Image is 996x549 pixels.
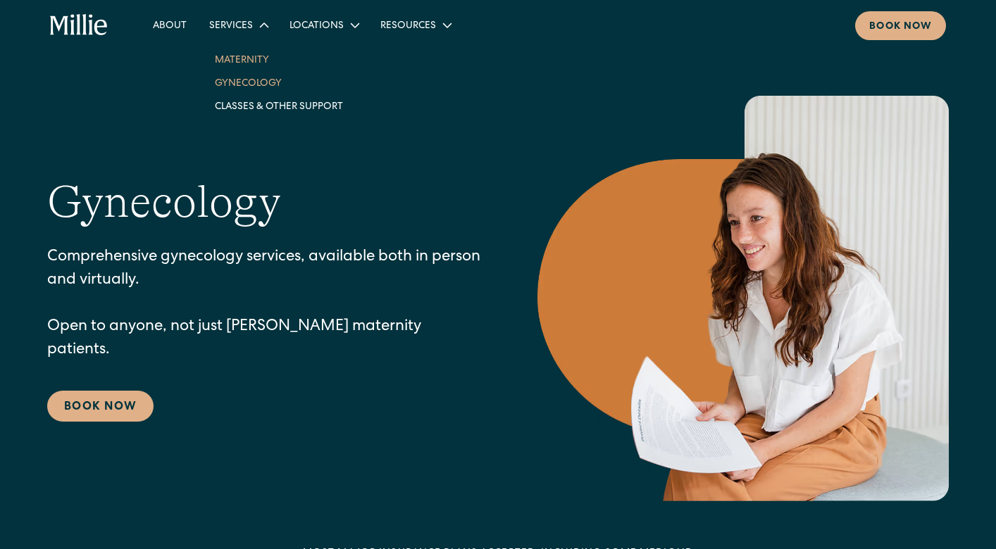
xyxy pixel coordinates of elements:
a: Book Now [47,391,154,422]
a: Classes & Other Support [204,94,354,118]
img: Smiling woman holding documents during a consultation, reflecting supportive guidance in maternit... [537,96,949,501]
div: Book now [869,20,932,34]
p: Comprehensive gynecology services, available both in person and virtually. Open to anyone, not ju... [47,246,481,362]
a: home [50,14,108,37]
div: Services [198,13,278,37]
div: Resources [369,13,461,37]
h1: Gynecology [47,175,281,229]
nav: Services [198,37,360,129]
a: Book now [855,11,946,40]
div: Locations [290,19,344,34]
a: Gynecology [204,71,354,94]
a: Maternity [204,48,354,71]
div: Locations [278,13,369,37]
div: Resources [380,19,436,34]
div: Services [209,19,253,34]
a: About [142,13,198,37]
